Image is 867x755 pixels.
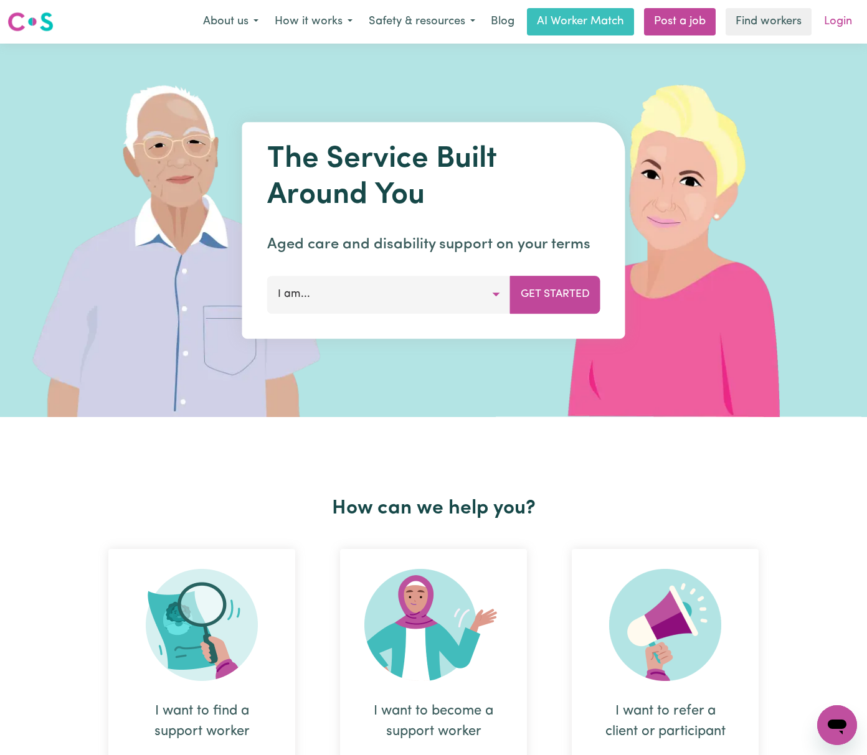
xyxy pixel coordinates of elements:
img: Search [146,569,258,681]
h1: The Service Built Around You [267,142,600,213]
div: I want to become a support worker [370,701,497,742]
img: Careseekers logo [7,11,54,33]
button: Safety & resources [361,9,483,35]
h2: How can we help you? [86,497,781,520]
a: Careseekers logo [7,7,54,36]
p: Aged care and disability support on your terms [267,233,600,256]
a: AI Worker Match [527,8,634,35]
button: Get Started [510,276,600,313]
button: I am... [267,276,511,313]
a: Blog [483,8,522,35]
div: I want to refer a client or participant [602,701,729,742]
img: Refer [609,569,721,681]
a: Post a job [644,8,716,35]
div: I want to find a support worker [138,701,265,742]
iframe: Button to launch messaging window [817,705,857,745]
a: Find workers [726,8,812,35]
button: About us [195,9,267,35]
button: How it works [267,9,361,35]
a: Login [817,8,860,35]
img: Become Worker [364,569,503,681]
